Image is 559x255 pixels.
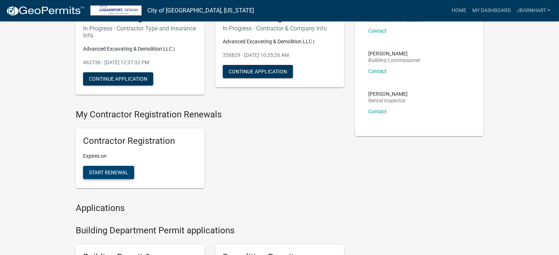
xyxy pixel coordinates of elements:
h4: My Contractor Registration Renewals [76,109,344,120]
wm-registration-list-section: My Contractor Registration Renewals [76,109,344,194]
p: Expires on [83,152,197,160]
h4: Applications [76,203,344,214]
p: Rental Inspector [368,98,408,103]
h6: In Progress - Contractor Type and Insurance Info [83,25,197,39]
p: Advanced Excavating & Demolition LLC | [83,45,197,53]
button: Start Renewal [83,166,134,179]
p: Advanced Excavating & Demolition LLC | [223,38,337,45]
p: [PERSON_NAME] [368,51,420,56]
h4: Building Department Permit applications [76,225,344,236]
button: Continue Application [223,65,293,78]
p: [PERSON_NAME] [368,91,408,96]
button: Continue Application [83,72,153,85]
a: Contact [368,68,387,74]
img: City of Logansport, Indiana [90,6,141,15]
span: Start Renewal [89,170,128,175]
a: Contact [368,109,387,114]
a: Home [448,4,469,18]
p: 358829 - [DATE] 10:35:26 AM [223,51,337,59]
a: My Dashboard [469,4,513,18]
p: 462736 - [DATE] 12:37:32 PM [83,59,197,66]
a: JBarnhart [513,4,553,18]
p: Building Commissioner [368,58,420,63]
a: City of [GEOGRAPHIC_DATA], [US_STATE] [147,4,254,17]
a: Contact [368,28,387,34]
h6: In Progress - Contractor & Company Info [223,25,337,32]
h5: Contractor Registration [83,136,197,146]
